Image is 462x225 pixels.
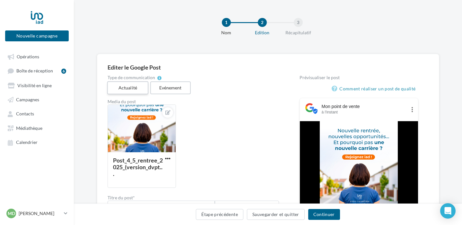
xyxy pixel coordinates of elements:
div: Edition [242,29,283,36]
span: Champs personnalisés [220,203,267,209]
a: Boîte de réception6 [4,65,70,77]
div: 6 [61,69,66,74]
div: 3 [294,18,303,27]
div: à l'instant [322,110,406,115]
div: Mon point de vente [322,103,406,110]
label: Titre du post [108,196,279,200]
button: Continuer [308,209,340,220]
span: Boîte de réception [16,68,53,74]
button: Champs personnalisés [215,201,279,212]
span: Médiathèque [16,125,42,131]
p: [PERSON_NAME] [19,210,61,217]
img: Post_4_5_rentree_2025_(version_dvpt)_2 [320,121,397,219]
a: Visibilité en ligne [4,79,70,91]
button: Sauvegarder et quitter [247,209,305,220]
label: Evénement [150,81,191,94]
a: Comment réaliser un post de qualité [332,85,418,93]
div: Open Intercom Messenger [440,203,456,219]
span: Visibilité en ligne [17,83,52,88]
a: Médiathèque [4,122,70,134]
div: Post_4_5_rentree_2025_(version_dvpt... [113,157,163,177]
a: Campagnes [4,94,70,105]
button: Nouvelle campagne [5,30,69,41]
div: Editer le Google Post [108,64,429,70]
div: Media du post [108,99,279,104]
a: Opérations [4,51,70,62]
a: Contacts [4,108,70,119]
div: Récapitulatif [278,29,319,36]
span: MD [8,210,15,217]
span: Calendrier [16,140,38,145]
div: Prévisualiser le post [300,75,418,80]
div: 1 [222,18,231,27]
div: 2 [258,18,267,27]
a: Calendrier [4,136,70,148]
div: Nom [206,29,247,36]
a: MD [PERSON_NAME] [5,207,69,220]
span: Contacts [16,111,34,117]
span: Campagnes [16,97,39,102]
span: Type de communication [108,75,155,80]
label: Actualité [107,81,148,95]
span: Opérations [17,54,39,59]
button: Étape précédente [196,209,243,220]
